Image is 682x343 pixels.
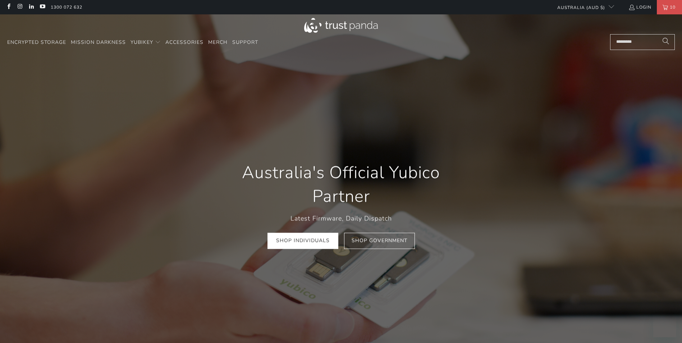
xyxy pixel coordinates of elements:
[5,4,12,10] a: Trust Panda Australia on Facebook
[7,34,258,51] nav: Translation missing: en.navigation.header.main_nav
[653,314,676,337] iframe: Button to launch messaging window
[208,34,228,51] a: Merch
[232,39,258,46] span: Support
[628,3,651,11] a: Login
[208,39,228,46] span: Merch
[232,34,258,51] a: Support
[304,18,378,33] img: Trust Panda Australia
[610,34,675,50] input: Search...
[71,39,126,46] span: Mission Darkness
[267,233,338,249] a: Shop Individuals
[344,233,415,249] a: Shop Government
[131,39,153,46] span: YubiKey
[131,34,161,51] summary: YubiKey
[39,4,45,10] a: Trust Panda Australia on YouTube
[28,4,34,10] a: Trust Panda Australia on LinkedIn
[223,214,460,224] p: Latest Firmware, Daily Dispatch
[51,3,82,11] a: 1300 072 632
[7,34,66,51] a: Encrypted Storage
[657,34,675,50] button: Search
[165,34,203,51] a: Accessories
[71,34,126,51] a: Mission Darkness
[223,161,460,208] h1: Australia's Official Yubico Partner
[7,39,66,46] span: Encrypted Storage
[17,4,23,10] a: Trust Panda Australia on Instagram
[165,39,203,46] span: Accessories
